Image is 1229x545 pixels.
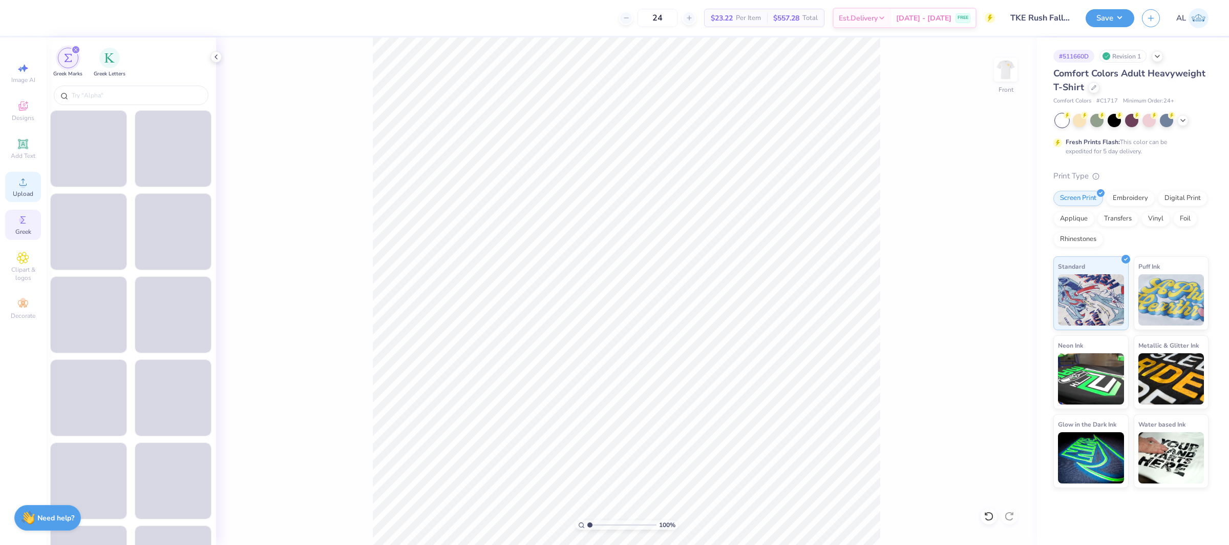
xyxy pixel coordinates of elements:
div: Rhinestones [1053,232,1103,247]
input: – – [638,9,677,27]
img: Greek Letters Image [104,53,115,63]
input: Try "Alpha" [71,90,202,100]
span: Water based Ink [1138,419,1185,430]
span: AL [1176,12,1186,24]
button: filter button [94,48,125,78]
div: filter for Greek Letters [94,48,125,78]
span: FREE [958,14,968,22]
span: Designs [12,114,34,122]
span: $23.22 [711,13,733,24]
div: Transfers [1097,211,1138,227]
div: Print Type [1053,170,1209,182]
span: Comfort Colors Adult Heavyweight T-Shirt [1053,67,1205,93]
span: Total [802,13,818,24]
img: Angela Legaspi [1189,8,1209,28]
img: Neon Ink [1058,353,1124,405]
img: Water based Ink [1138,432,1204,483]
strong: Need help? [37,513,74,523]
div: Embroidery [1106,191,1155,206]
span: Clipart & logos [5,266,41,282]
a: AL [1176,8,1209,28]
img: Greek Marks Image [64,54,72,62]
span: Comfort Colors [1053,97,1091,106]
span: 100 % [659,520,675,530]
span: Standard [1058,261,1085,272]
div: Foil [1173,211,1197,227]
img: Front [995,59,1016,80]
span: Upload [13,190,33,198]
span: Puff Ink [1138,261,1160,272]
span: Metallic & Glitter Ink [1138,340,1199,351]
input: Untitled Design [1003,8,1078,28]
span: Decorate [11,312,35,320]
span: Glow in the Dark Ink [1058,419,1116,430]
span: Est. Delivery [839,13,878,24]
div: Digital Print [1158,191,1207,206]
span: # C1717 [1096,97,1118,106]
div: This color can be expedited for 5 day delivery. [1066,137,1192,156]
div: filter for Greek Marks [53,48,82,78]
span: Minimum Order: 24 + [1123,97,1174,106]
strong: Fresh Prints Flash: [1066,138,1120,146]
button: filter button [53,48,82,78]
span: [DATE] - [DATE] [896,13,951,24]
div: Applique [1053,211,1094,227]
span: Greek Letters [94,70,125,78]
div: Screen Print [1053,191,1103,206]
span: Per Item [736,13,761,24]
img: Metallic & Glitter Ink [1138,353,1204,405]
span: Greek Marks [53,70,82,78]
span: Add Text [11,152,35,160]
div: Vinyl [1141,211,1170,227]
span: Greek [15,228,31,236]
img: Standard [1058,274,1124,326]
div: # 511660D [1053,50,1094,63]
img: Glow in the Dark Ink [1058,432,1124,483]
img: Puff Ink [1138,274,1204,326]
button: Save [1086,9,1134,27]
div: Front [999,85,1013,94]
span: Neon Ink [1058,340,1083,351]
span: Image AI [11,76,35,84]
span: $557.28 [773,13,799,24]
div: Revision 1 [1099,50,1147,63]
